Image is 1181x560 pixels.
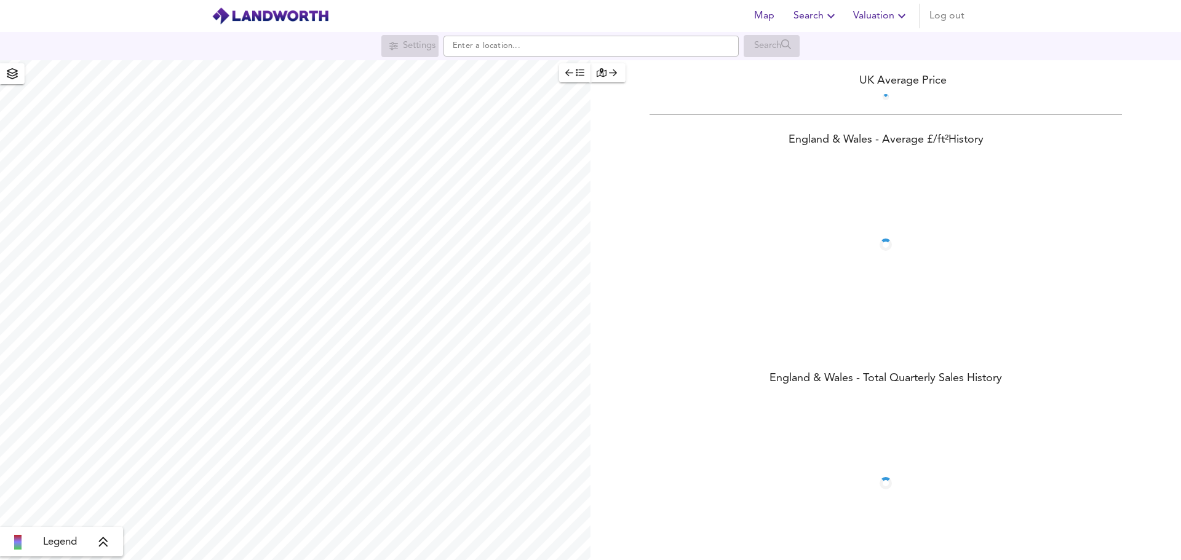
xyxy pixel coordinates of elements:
span: Search [793,7,838,25]
span: Log out [929,7,964,25]
input: Enter a location... [443,36,739,57]
span: Legend [43,535,77,550]
div: UK Average Price [590,73,1181,89]
div: England & Wales - Total Quarterly Sales History [590,371,1181,388]
div: Search for a location first or explore the map [744,35,800,57]
img: logo [212,7,329,25]
button: Search [789,4,843,28]
div: Search for a location first or explore the map [381,35,439,57]
button: Map [744,4,784,28]
button: Log out [925,4,969,28]
div: England & Wales - Average £/ ft² History [590,132,1181,149]
span: Map [749,7,779,25]
button: Valuation [848,4,914,28]
span: Valuation [853,7,909,25]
